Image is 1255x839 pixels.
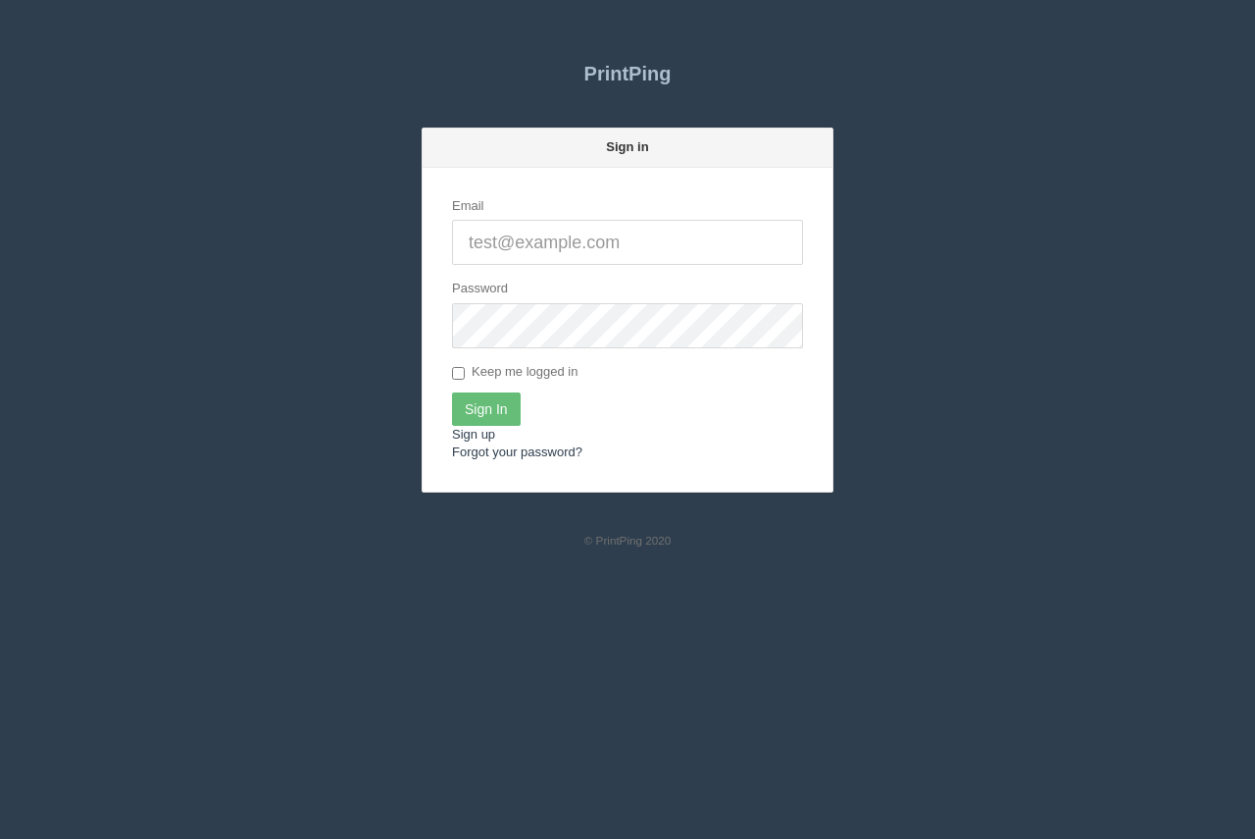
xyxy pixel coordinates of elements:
[452,427,495,442] a: Sign up
[452,280,508,298] label: Password
[452,393,521,426] input: Sign In
[452,445,582,459] a: Forgot your password?
[452,367,465,380] input: Keep me logged in
[452,363,577,383] label: Keep me logged in
[606,139,648,154] strong: Sign in
[452,197,484,216] label: Email
[422,49,833,98] a: PrintPing
[452,220,803,265] input: test@example.com
[584,534,672,547] small: © PrintPing 2020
